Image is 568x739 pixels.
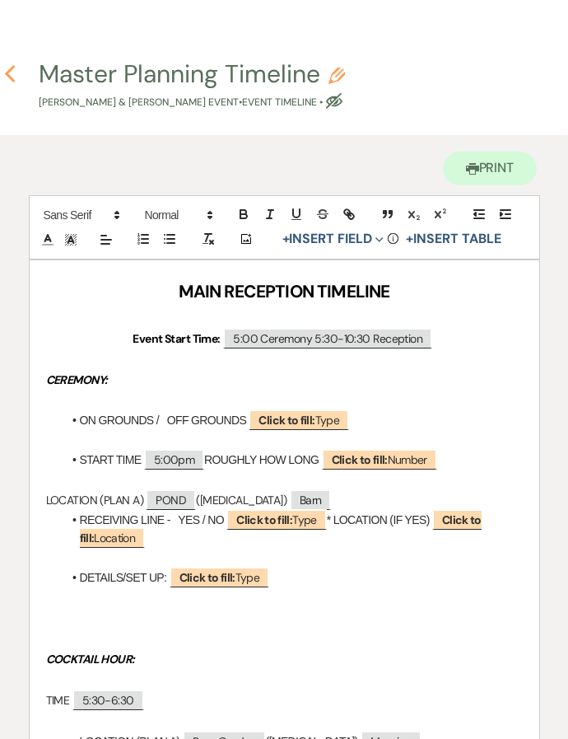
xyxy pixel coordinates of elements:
[133,331,220,346] strong: Event Start Time:
[80,453,142,466] span: START TIME
[80,571,167,584] span: DETAILS/SET UP:
[406,232,413,246] span: +
[39,95,345,110] p: [PERSON_NAME] & [PERSON_NAME] Event • Event Timeline •
[36,230,59,250] span: Text Color
[46,652,135,667] em: COCKTAIL HOUR:
[196,493,286,507] span: ([MEDICAL_DATA])
[290,489,332,510] span: Barn
[80,509,482,548] span: Location
[249,409,349,430] span: Type
[46,693,70,708] span: TIME
[327,513,430,526] span: * LOCATION (IF YES)
[46,372,108,387] em: CEREMONY:
[137,205,218,225] span: Header Formats
[226,509,327,530] span: Type
[95,230,118,250] span: Alignment
[179,280,390,303] strong: MAIN RECEPTION TIMELINE
[80,414,247,427] span: ON GROUNDS / OFF GROUNDS
[46,493,143,507] span: LOCATION (PLAN A)
[80,513,224,526] span: RECEIVING LINE - YES / NO
[170,567,270,587] span: Type
[443,152,538,185] button: Print
[236,512,292,527] b: Click to fill:
[39,62,345,110] button: Master Planning Timeline[PERSON_NAME] & [PERSON_NAME] Event•Event Timeline •
[59,230,82,250] span: Text Background Color
[282,232,290,246] span: +
[223,328,432,348] span: 5:00 Ceremony 5:30-10:30 Reception
[146,489,196,510] span: POND
[258,413,314,428] b: Click to fill:
[179,570,235,585] b: Click to fill:
[332,452,388,467] b: Click to fill:
[277,229,390,249] button: Insert Field
[322,449,437,470] span: Number
[144,449,204,470] span: 5:00pm
[400,229,506,249] button: +Insert Table
[204,453,319,466] span: ROUGHLY HOW LONG
[72,690,144,710] span: 5:30-6:30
